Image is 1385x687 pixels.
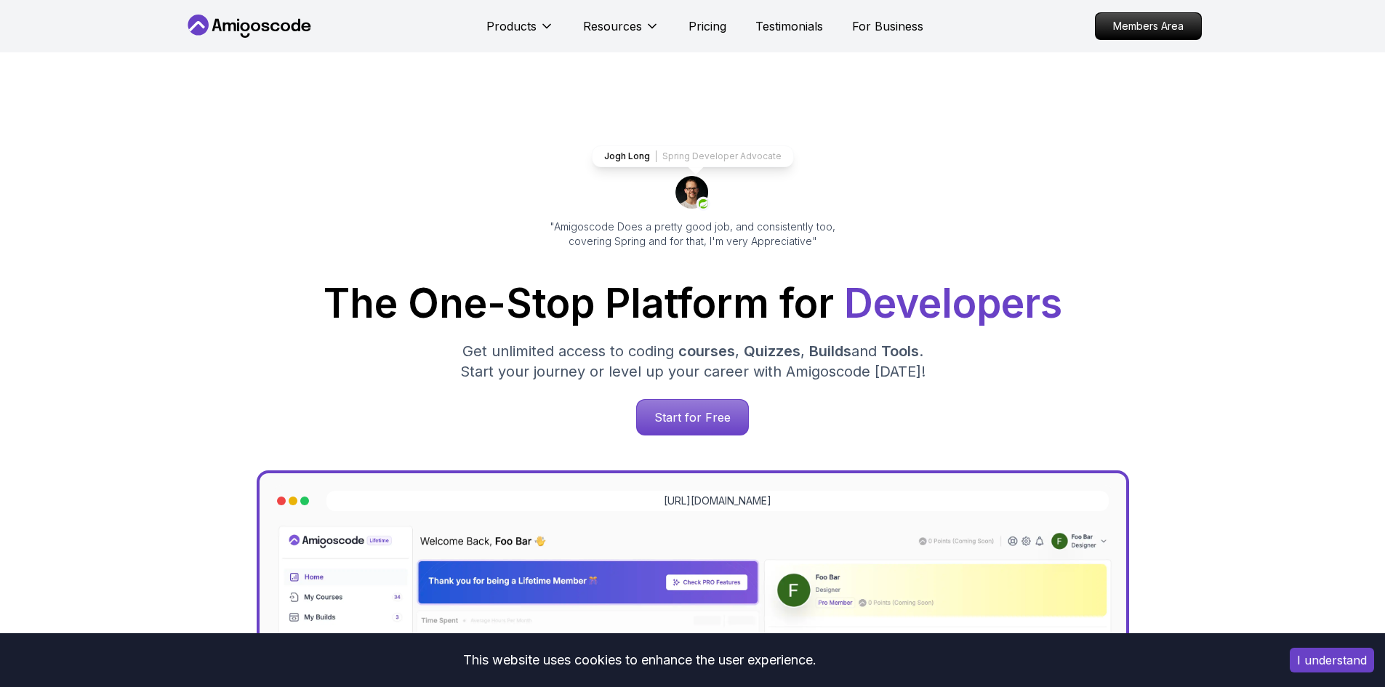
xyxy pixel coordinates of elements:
[637,400,748,435] p: Start for Free
[636,399,749,435] a: Start for Free
[744,342,800,360] span: Quizzes
[1290,648,1374,672] button: Accept cookies
[664,494,771,508] a: [URL][DOMAIN_NAME]
[881,342,919,360] span: Tools
[852,17,923,35] a: For Business
[844,279,1062,327] span: Developers
[809,342,851,360] span: Builds
[689,17,726,35] a: Pricing
[449,341,937,382] p: Get unlimited access to coding , , and . Start your journey or level up your career with Amigosco...
[196,284,1190,324] h1: The One-Stop Platform for
[486,17,554,47] button: Products
[1095,12,1202,40] a: Members Area
[604,150,650,162] p: Jogh Long
[1096,13,1201,39] p: Members Area
[678,342,735,360] span: courses
[11,644,1268,676] div: This website uses cookies to enhance the user experience.
[583,17,659,47] button: Resources
[755,17,823,35] a: Testimonials
[486,17,537,35] p: Products
[583,17,642,35] p: Resources
[530,220,856,249] p: "Amigoscode Does a pretty good job, and consistently too, covering Spring and for that, I'm very ...
[662,150,782,162] p: Spring Developer Advocate
[675,176,710,211] img: josh long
